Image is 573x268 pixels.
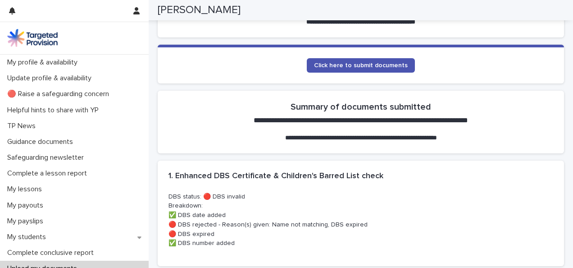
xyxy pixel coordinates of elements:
[7,29,58,47] img: M5nRWzHhSzIhMunXDL62
[4,185,49,194] p: My lessons
[4,153,91,162] p: Safeguarding newsletter
[4,217,50,226] p: My payslips
[314,62,408,69] span: Click here to submit documents
[4,233,53,241] p: My students
[168,192,553,249] p: DBS status: 🔴 DBS invalid Breakdown: ✅ DBS date added 🔴 DBS rejected - Reason(s) given: Name not ...
[4,106,106,115] p: Helpful hints to share with YP
[307,58,415,73] a: Click here to submit documents
[4,138,80,146] p: Guidance documents
[168,171,383,181] h2: 1. Enhanced DBS Certificate & Children's Barred List check
[4,74,99,83] p: Update profile & availability
[291,102,431,112] h2: Summary of documents submitted
[4,249,101,257] p: Complete conclusive report
[4,122,43,130] p: TP News
[4,58,85,67] p: My profile & availability
[158,4,241,17] h2: [PERSON_NAME]
[4,201,50,210] p: My payouts
[4,90,116,98] p: 🔴 Raise a safeguarding concern
[4,169,94,178] p: Complete a lesson report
